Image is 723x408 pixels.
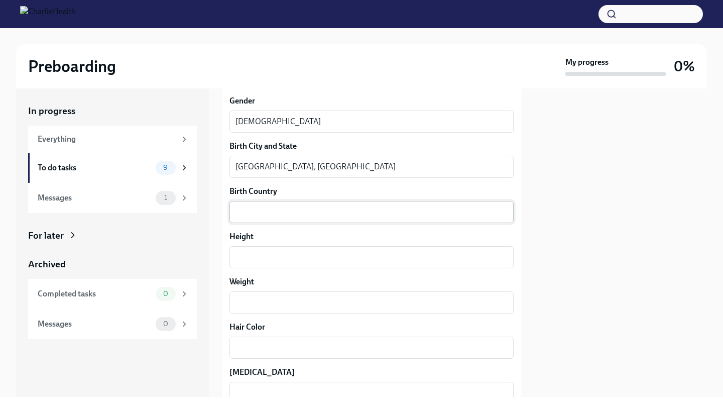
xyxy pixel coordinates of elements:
[28,105,197,118] a: In progress
[28,258,197,271] a: Archived
[229,95,514,107] label: Gender
[28,56,116,76] h2: Preboarding
[38,288,152,299] div: Completed tasks
[235,116,508,128] textarea: [DEMOGRAPHIC_DATA]
[229,276,514,287] label: Weight
[28,153,197,183] a: To do tasks9
[38,162,152,173] div: To do tasks
[157,164,174,171] span: 9
[28,229,64,242] div: For later
[28,183,197,213] a: Messages1
[158,194,173,201] span: 1
[28,229,197,242] a: For later
[38,319,152,330] div: Messages
[229,322,514,333] label: Hair Color
[28,279,197,309] a: Completed tasks0
[229,367,514,378] label: [MEDICAL_DATA]
[28,309,197,339] a: Messages0
[229,186,514,197] label: Birth Country
[565,57,609,68] strong: My progress
[28,126,197,153] a: Everything
[157,290,174,297] span: 0
[235,161,508,173] textarea: [GEOGRAPHIC_DATA], [GEOGRAPHIC_DATA]
[38,134,176,145] div: Everything
[20,6,76,22] img: CharlieHealth
[157,320,174,328] span: 0
[229,231,514,242] label: Height
[674,57,695,75] h3: 0%
[229,141,514,152] label: Birth City and State
[38,192,152,203] div: Messages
